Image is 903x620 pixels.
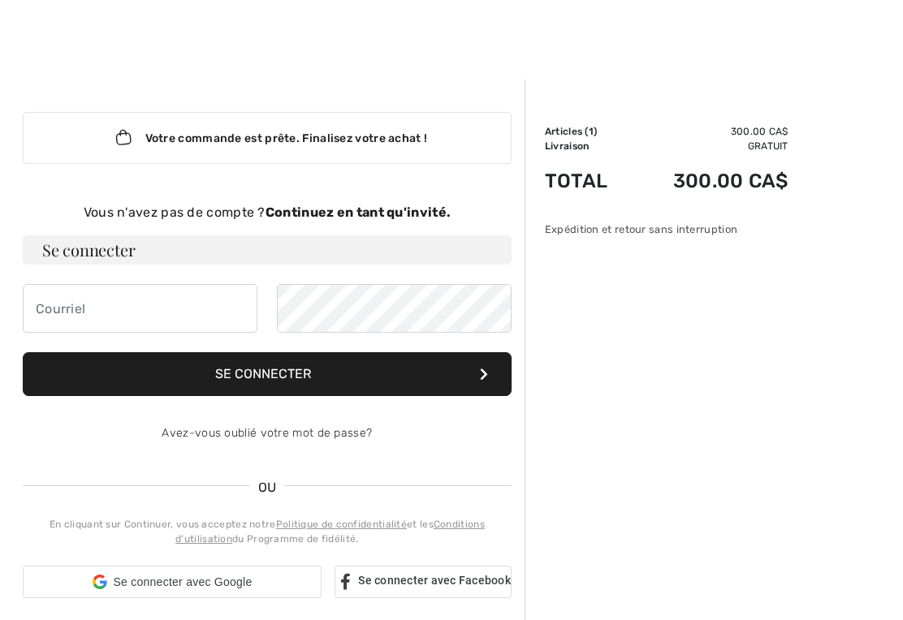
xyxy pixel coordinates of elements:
[23,284,257,333] input: Courriel
[250,478,285,497] span: OU
[545,153,631,209] td: Total
[162,426,372,440] a: Avez-vous oublié votre mot de passe?
[23,112,512,164] div: Votre commande est prête. Finalisez votre achat !
[23,352,512,396] button: Se connecter
[276,519,407,530] a: Politique de confidentialité
[631,153,789,209] td: 300.00 CA$
[114,574,253,591] span: Se connecter avec Google
[23,566,322,598] div: Se connecter avec Google
[545,139,631,153] td: Livraison
[631,124,789,139] td: 300.00 CA$
[545,124,631,139] td: Articles ( )
[589,126,594,137] span: 1
[631,139,789,153] td: Gratuit
[266,205,451,220] strong: Continuez en tant qu'invité.
[23,235,512,265] h3: Se connecter
[23,517,512,546] div: En cliquant sur Continuer, vous acceptez notre et les du Programme de fidélité.
[23,203,512,222] div: Vous n'avez pas de compte ?
[545,222,789,237] div: Expédition et retour sans interruption
[335,566,512,598] a: Se connecter avec Facebook
[358,574,511,587] span: Se connecter avec Facebook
